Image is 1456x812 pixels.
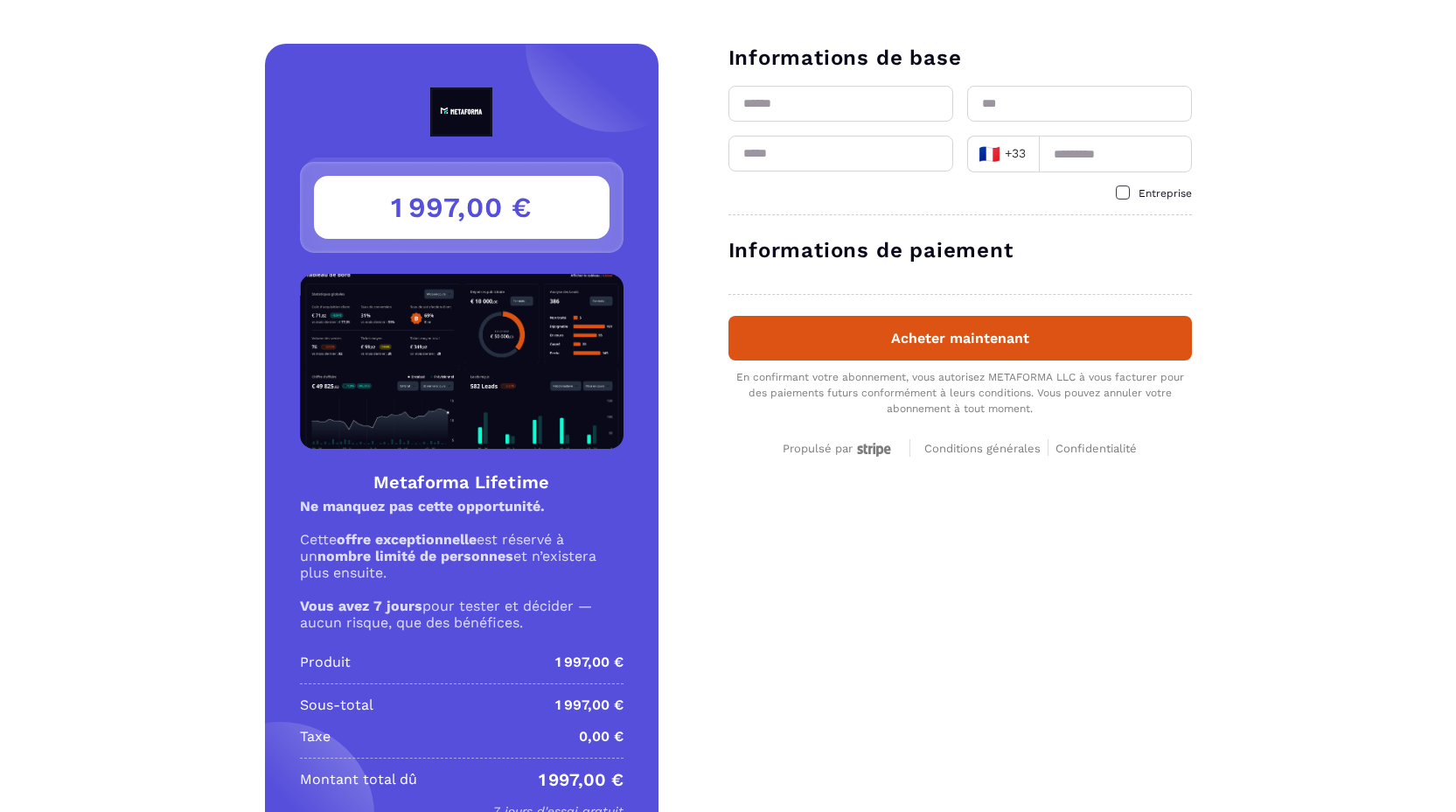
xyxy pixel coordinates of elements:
[300,498,545,514] strong: Ne manquez pas cette opportunité.
[300,652,351,673] p: Produit
[1055,439,1137,456] a: Confidentialité
[978,142,1027,166] span: +33
[300,470,624,494] h4: Metaforma Lifetime
[1139,187,1192,199] span: Entreprise
[300,598,624,631] p: pour tester et décider — aucun risque, que des bénéfices.
[979,142,1000,166] span: 🇫🇷
[728,44,1192,72] h3: Informations de base
[924,439,1048,456] a: Conditions générales
[783,439,895,456] a: Propulsé par
[967,136,1039,172] div: Search for option
[728,369,1192,416] div: En confirmant votre abonnement, vous autorisez METAFORMA LLC à vous facturer pour des paiements f...
[314,176,610,239] h3: 1 997,00 €
[1030,141,1033,167] input: Search for option
[300,598,422,614] strong: Vous avez 7 jours
[783,442,895,457] div: Propulsé par
[728,316,1192,360] button: Acheter maintenant
[300,531,624,581] p: Cette est réservé à un et n’existera plus ensuite.
[300,274,624,449] img: Product Image
[728,236,1192,264] h3: Informations de paiement
[300,695,373,716] p: Sous-total
[555,652,624,673] p: 1 997,00 €
[539,769,624,790] p: 1 997,00 €
[924,442,1041,455] span: Conditions générales
[555,695,624,716] p: 1 997,00 €
[579,726,624,747] p: 0,00 €
[1055,442,1137,455] span: Confidentialité
[337,531,477,548] strong: offre exceptionnelle
[317,548,513,564] strong: nombre limité de personnes
[390,87,533,136] img: logo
